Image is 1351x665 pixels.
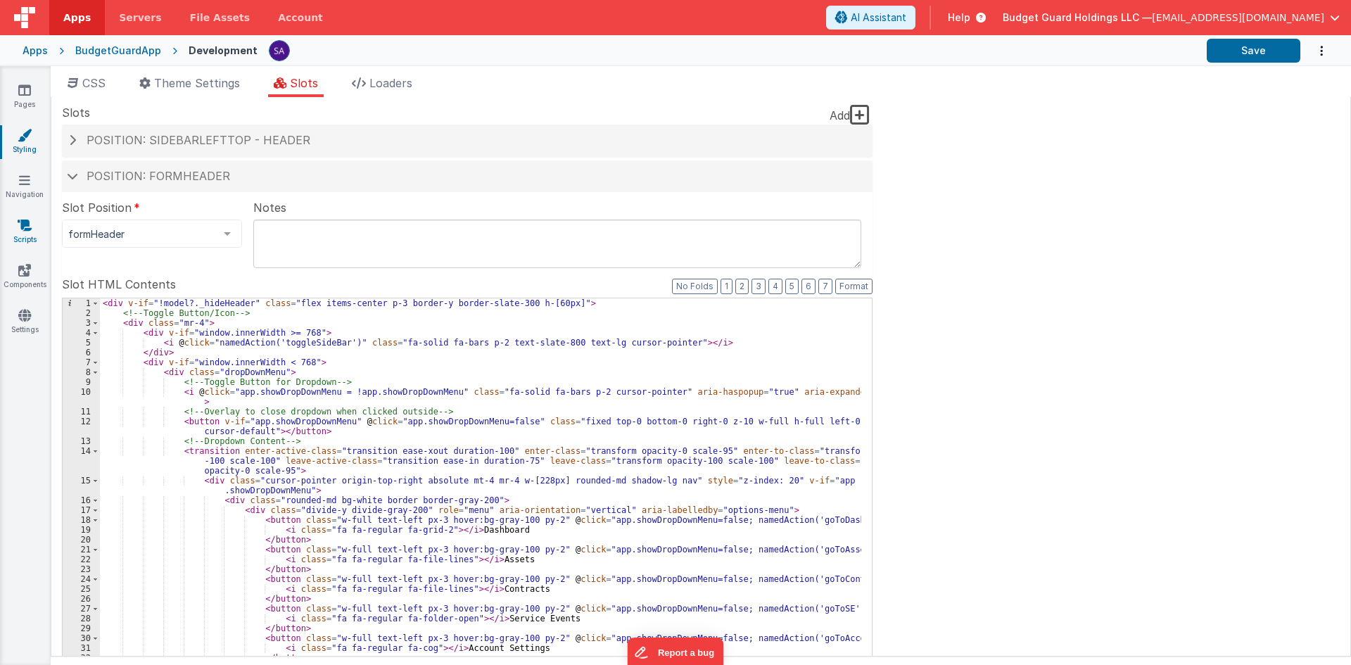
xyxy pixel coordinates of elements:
div: 29 [63,623,100,633]
button: 6 [801,279,816,294]
div: 13 [63,436,100,446]
div: 21 [63,545,100,555]
div: 3 [63,318,100,328]
div: 7 [63,357,100,367]
span: Slot HTML Contents [62,276,176,293]
div: 27 [63,604,100,614]
span: Loaders [369,76,412,90]
div: 20 [63,535,100,545]
div: 2 [63,308,100,318]
button: 7 [818,279,832,294]
span: Apps [63,11,91,25]
span: Position: sidebarLeftTop - header [87,133,310,147]
div: 18 [63,515,100,525]
span: Slots [62,104,90,121]
span: Servers [119,11,161,25]
div: BudgetGuardApp [75,44,161,58]
div: 16 [63,495,100,505]
div: 23 [63,564,100,574]
div: 25 [63,584,100,594]
div: 1 [63,298,100,308]
span: Add [830,108,850,122]
span: AI Assistant [851,11,906,25]
button: Format [835,279,873,294]
span: Slots [290,76,318,90]
div: 19 [63,525,100,535]
span: Notes [253,199,286,216]
span: [EMAIL_ADDRESS][DOMAIN_NAME] [1152,11,1324,25]
button: No Folds [672,279,718,294]
div: Apps [23,44,48,58]
button: Save [1207,39,1300,63]
div: 32 [63,653,100,663]
button: 3 [751,279,766,294]
div: 26 [63,594,100,604]
span: Position: formHeader [87,169,230,183]
img: 79293985458095ca2ac202dc7eb50dda [269,41,289,61]
div: 15 [63,476,100,495]
span: File Assets [190,11,250,25]
div: 31 [63,643,100,653]
div: 11 [63,407,100,417]
div: 4 [63,328,100,338]
div: 9 [63,377,100,387]
div: 22 [63,555,100,564]
div: 28 [63,614,100,623]
span: Theme Settings [154,76,240,90]
span: formHeader [68,227,213,241]
div: 5 [63,338,100,348]
div: 10 [63,387,100,407]
button: 2 [735,279,749,294]
span: Budget Guard Holdings LLC — [1003,11,1152,25]
div: 24 [63,574,100,584]
div: 6 [63,348,100,357]
button: 4 [768,279,782,294]
div: 14 [63,446,100,476]
div: 8 [63,367,100,377]
div: 30 [63,633,100,643]
span: Help [948,11,970,25]
button: 1 [721,279,732,294]
div: 12 [63,417,100,436]
span: CSS [82,76,106,90]
div: Development [189,44,258,58]
button: Options [1300,37,1328,65]
button: 5 [785,279,799,294]
button: Budget Guard Holdings LLC — [EMAIL_ADDRESS][DOMAIN_NAME] [1003,11,1340,25]
span: Slot Position [62,199,132,216]
div: 17 [63,505,100,515]
button: AI Assistant [826,6,915,30]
